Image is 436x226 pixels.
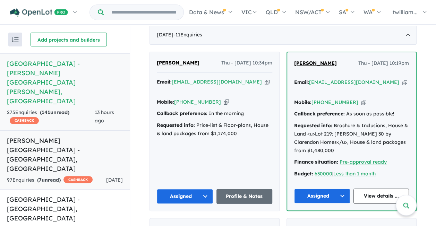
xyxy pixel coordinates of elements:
[10,8,68,17] img: Openlot PRO Logo White
[157,79,172,85] strong: Email:
[358,59,409,68] span: Thu - [DATE] 10:19pm
[157,99,174,105] strong: Mobile:
[309,79,399,85] a: [EMAIL_ADDRESS][DOMAIN_NAME]
[7,176,93,184] div: 97 Enquir ies
[7,136,123,173] h5: [PERSON_NAME][GEOGRAPHIC_DATA] - [GEOGRAPHIC_DATA] , [GEOGRAPHIC_DATA]
[157,59,199,67] a: [PERSON_NAME]
[361,99,366,106] button: Copy
[294,122,332,129] strong: Requested info:
[42,109,50,115] span: 141
[40,109,69,115] strong: ( unread)
[63,176,93,183] span: CASHBACK
[402,79,407,86] button: Copy
[157,121,272,138] div: Price-list & Floor-plans, House & land packages from $1,174,000
[10,117,39,124] span: CASHBACK
[7,195,123,223] h5: [GEOGRAPHIC_DATA] - [GEOGRAPHIC_DATA] , [GEOGRAPHIC_DATA]
[294,171,313,177] strong: Budget:
[221,59,272,67] span: Thu - [DATE] 10:34pm
[157,110,207,116] strong: Callback preference:
[95,109,114,124] span: 13 hours ago
[294,111,345,117] strong: Callback preference:
[7,59,123,106] h5: [GEOGRAPHIC_DATA] - [PERSON_NAME][GEOGRAPHIC_DATA][PERSON_NAME] , [GEOGRAPHIC_DATA]
[294,60,337,66] span: [PERSON_NAME]
[157,122,195,128] strong: Requested info:
[106,177,123,183] span: [DATE]
[294,79,309,85] strong: Email:
[149,25,417,45] div: [DATE]
[393,9,418,16] span: twilliam...
[294,59,337,68] a: [PERSON_NAME]
[174,99,221,105] a: [PHONE_NUMBER]
[105,5,182,20] input: Try estate name, suburb, builder or developer
[157,60,199,66] span: [PERSON_NAME]
[37,177,61,183] strong: ( unread)
[294,170,409,178] div: |
[12,37,19,42] img: sort.svg
[315,171,332,177] a: 630000
[311,99,358,105] a: [PHONE_NUMBER]
[216,189,273,204] a: Profile & Notes
[340,159,387,165] a: Pre-approval ready
[39,177,42,183] span: 7
[173,32,202,38] span: - 11 Enquir ies
[31,33,107,46] button: Add projects and builders
[294,99,311,105] strong: Mobile:
[157,110,272,118] div: In the morning
[172,79,262,85] a: [EMAIL_ADDRESS][DOMAIN_NAME]
[294,189,350,203] button: Assigned
[224,98,229,106] button: Copy
[294,122,409,155] div: Brochure & Inclusions, House & Land <u>Lot 219: [PERSON_NAME] 30 by Clarendon Homes</u>, House & ...
[333,171,376,177] a: Less than 1 month
[157,189,213,204] button: Assigned
[294,159,338,165] strong: Finance situation:
[265,78,270,86] button: Copy
[7,108,95,125] div: 275 Enquir ies
[294,110,409,118] div: As soon as possible!
[353,189,409,203] a: View details ...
